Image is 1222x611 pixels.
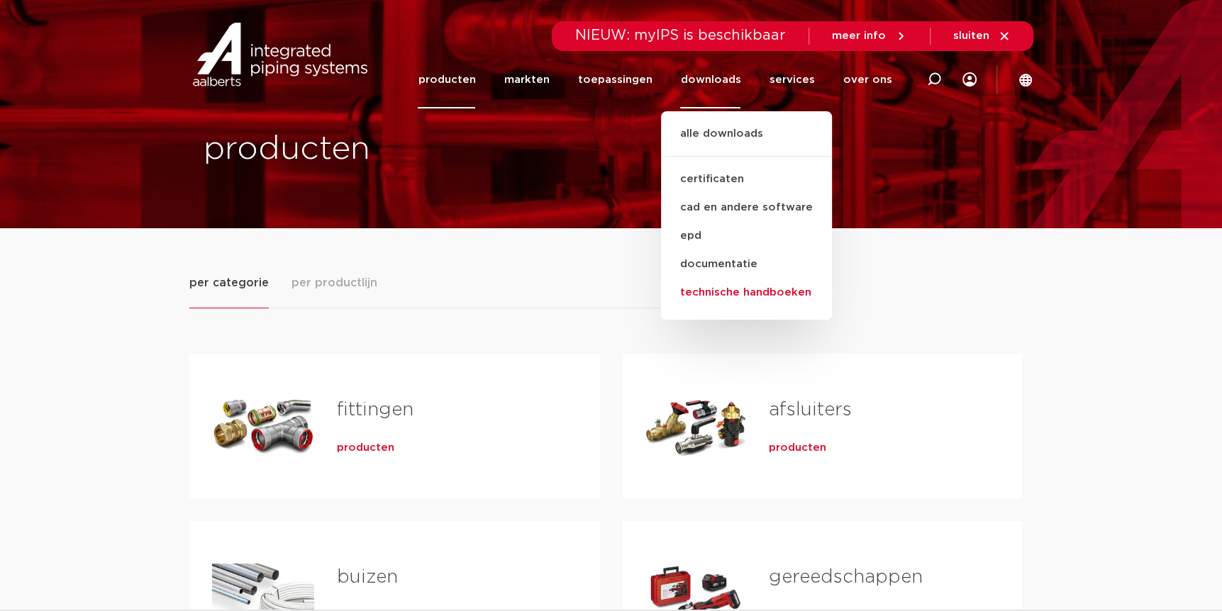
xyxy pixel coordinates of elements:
[769,568,923,586] a: gereedschappen
[337,441,394,455] a: producten
[291,274,377,291] span: per productlijn
[577,51,652,108] a: toepassingen
[575,28,786,43] span: NIEUW: myIPS is beschikbaar
[204,127,604,172] h1: producten
[832,30,907,43] a: meer info
[504,51,549,108] a: markten
[843,51,891,108] a: over ons
[962,51,977,108] div: my IPS
[769,441,826,455] a: producten
[769,51,814,108] a: services
[769,400,852,419] a: afsluiters
[661,125,832,157] a: alle downloads
[661,250,832,279] a: documentatie
[418,51,475,108] a: producten
[337,568,398,586] a: buizen
[661,279,832,307] a: technische handboeken
[661,222,832,250] a: epd
[661,165,832,194] a: certificaten
[953,30,989,41] span: sluiten
[680,51,740,108] a: downloads
[337,400,413,419] a: fittingen
[661,194,832,222] a: cad en andere software
[953,30,1011,43] a: sluiten
[418,51,891,108] nav: Menu
[189,274,269,291] span: per categorie
[832,30,886,41] span: meer info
